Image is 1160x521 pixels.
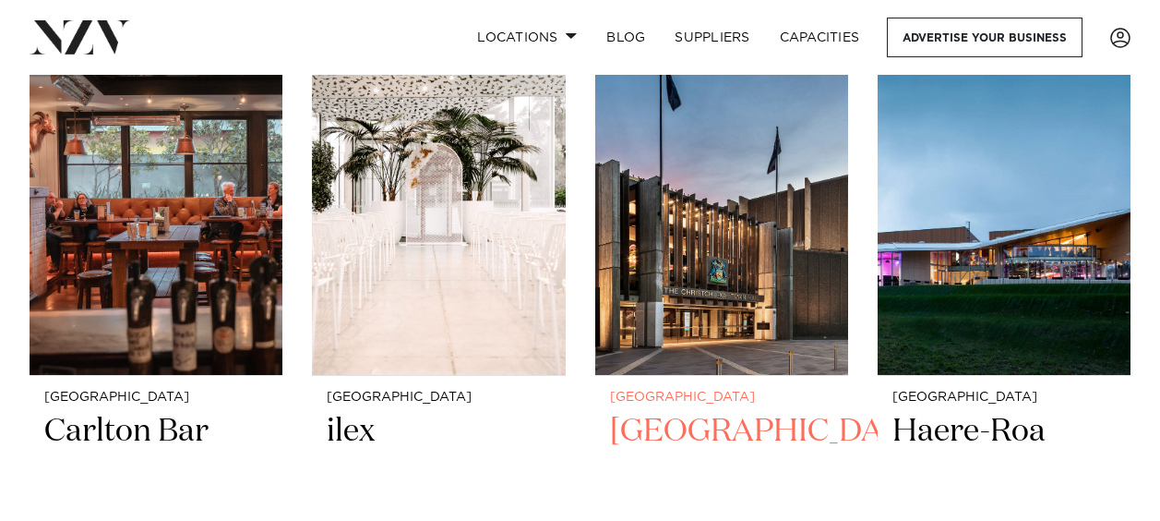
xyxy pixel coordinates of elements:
small: [GEOGRAPHIC_DATA] [44,391,268,405]
img: wedding ceremony at ilex cafe in christchurch [312,35,565,375]
small: [GEOGRAPHIC_DATA] [327,391,550,405]
img: Entrance to Christchurch Town Hall [595,35,848,375]
a: Capacities [765,18,875,57]
a: SUPPLIERS [660,18,764,57]
img: nzv-logo.png [30,20,130,54]
a: Advertise your business [887,18,1082,57]
small: [GEOGRAPHIC_DATA] [892,391,1116,405]
small: [GEOGRAPHIC_DATA] [610,391,833,405]
a: BLOG [592,18,660,57]
a: Locations [462,18,592,57]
